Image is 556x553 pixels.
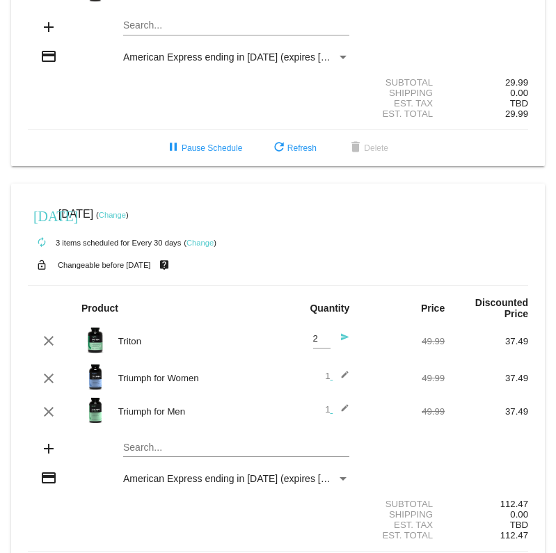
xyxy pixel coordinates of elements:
small: ( ) [96,211,129,219]
mat-icon: [DATE] [33,207,50,223]
mat-icon: clear [40,332,57,349]
mat-icon: refresh [271,140,287,157]
img: updated-4.8-triumph-female.png [81,363,109,391]
span: TBD [510,520,528,530]
mat-icon: credit_card [40,470,57,486]
span: TBD [510,98,528,109]
span: Pause Schedule [165,143,242,153]
span: 1 [325,371,349,381]
small: Changeable before [DATE] [58,261,151,269]
div: Triton [111,336,278,346]
div: 112.47 [445,499,528,509]
span: 29.99 [505,109,528,119]
div: 49.99 [361,336,445,346]
span: 112.47 [500,530,528,540]
button: Delete [336,136,399,161]
mat-icon: lock_open [33,256,50,274]
span: Delete [347,143,388,153]
button: Pause Schedule [154,136,253,161]
div: Est. Tax [361,520,445,530]
mat-icon: autorenew [33,234,50,251]
span: American Express ending in [DATE] (expires [CREDIT_CARD_DATA]) [123,473,426,484]
div: Est. Tax [361,98,445,109]
a: Change [186,239,214,247]
img: Image-1-Triumph_carousel-front-transp.png [81,396,109,424]
span: 1 [325,404,349,415]
div: Triumph for Men [111,406,278,417]
div: 37.49 [445,373,528,383]
div: Triumph for Women [111,373,278,383]
strong: Quantity [310,303,349,314]
input: Quantity [313,334,331,344]
mat-icon: delete [347,140,364,157]
img: Image-1-Carousel-Triton-Transp.png [81,326,109,354]
strong: Discounted Price [475,297,528,319]
mat-icon: live_help [156,256,173,274]
div: 37.49 [445,336,528,346]
div: Subtotal [361,499,445,509]
span: Refresh [271,143,317,153]
mat-select: Payment Method [123,473,349,484]
div: 37.49 [445,406,528,417]
div: Shipping [361,509,445,520]
div: 49.99 [361,373,445,383]
div: 49.99 [361,406,445,417]
span: 0.00 [510,509,528,520]
mat-icon: credit_card [40,48,57,65]
strong: Product [81,303,118,314]
mat-icon: clear [40,403,57,420]
span: 0.00 [510,88,528,98]
strong: Price [421,303,445,314]
mat-select: Payment Method [123,51,349,63]
small: 3 items scheduled for Every 30 days [28,239,181,247]
mat-icon: clear [40,370,57,387]
div: Est. Total [361,530,445,540]
a: Change [99,211,126,219]
mat-icon: add [40,440,57,457]
input: Search... [123,20,349,31]
div: 29.99 [445,77,528,88]
div: Shipping [361,88,445,98]
small: ( ) [184,239,216,247]
mat-icon: add [40,19,57,35]
button: Refresh [260,136,328,161]
mat-icon: edit [333,370,349,387]
div: Est. Total [361,109,445,119]
span: American Express ending in [DATE] (expires [CREDIT_CARD_DATA]) [123,51,426,63]
input: Search... [123,442,349,454]
div: Subtotal [361,77,445,88]
mat-icon: pause [165,140,182,157]
mat-icon: send [333,332,349,349]
mat-icon: edit [333,403,349,420]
